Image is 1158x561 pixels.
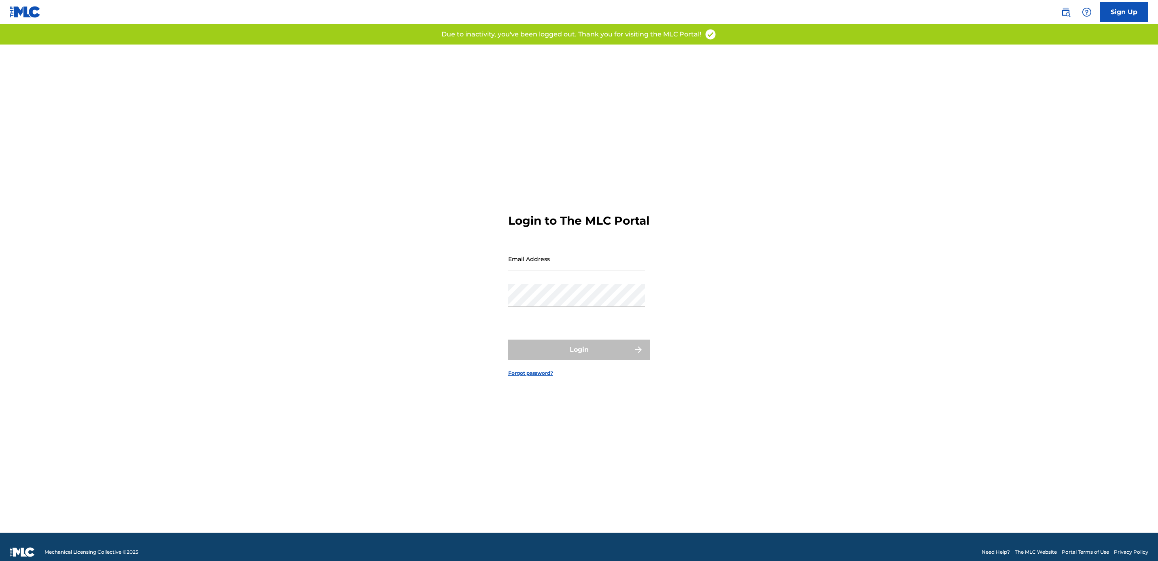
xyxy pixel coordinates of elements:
a: The MLC Website [1015,548,1057,556]
a: Public Search [1058,4,1074,20]
span: Mechanical Licensing Collective © 2025 [45,548,138,556]
a: Sign Up [1100,2,1148,22]
h3: Login to The MLC Portal [508,214,649,228]
a: Need Help? [982,548,1010,556]
img: logo [10,547,35,557]
img: access [704,28,717,40]
a: Privacy Policy [1114,548,1148,556]
img: MLC Logo [10,6,41,18]
div: Help [1079,4,1095,20]
img: help [1082,7,1092,17]
p: Due to inactivity, you've been logged out. Thank you for visiting the MLC Portal! [441,30,701,39]
img: search [1061,7,1071,17]
a: Forgot password? [508,370,553,377]
a: Portal Terms of Use [1062,548,1109,556]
